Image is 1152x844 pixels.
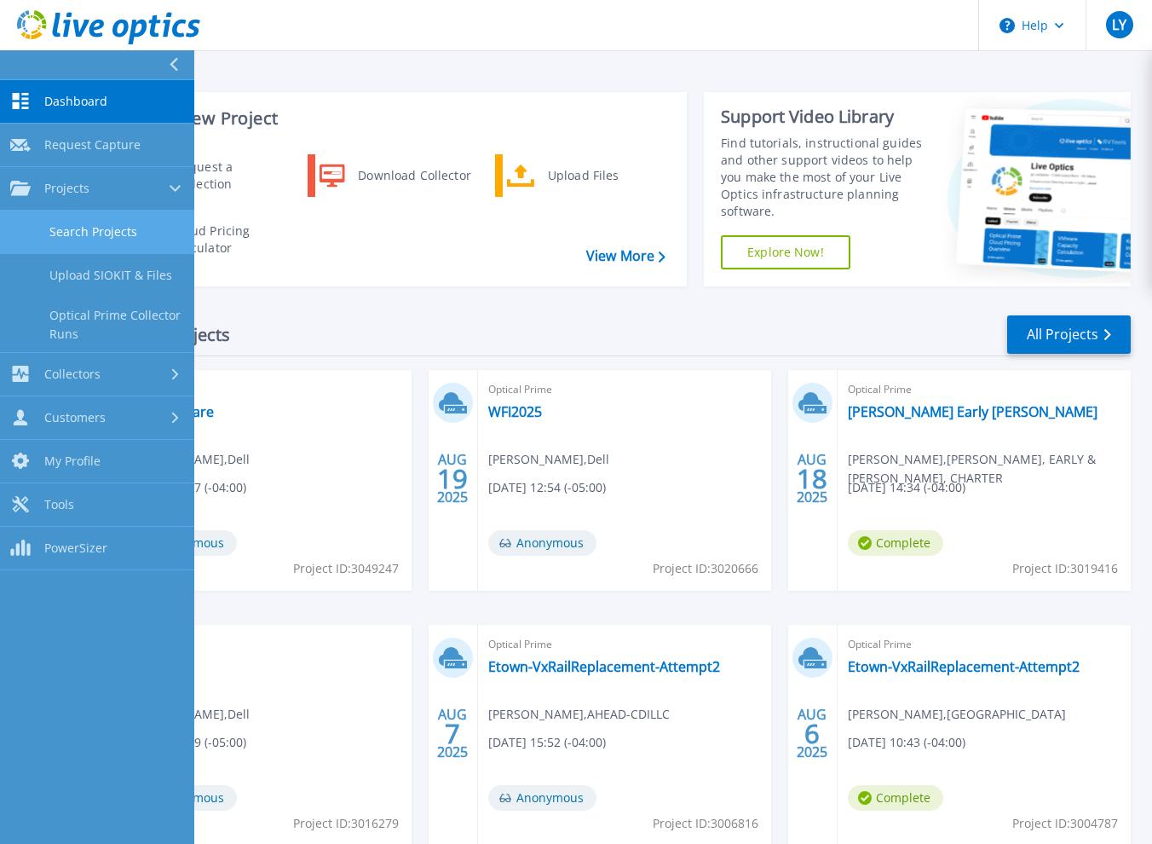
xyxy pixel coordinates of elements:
[1007,315,1131,354] a: All Projects
[445,726,460,741] span: 7
[495,154,670,197] a: Upload Files
[488,478,606,497] span: [DATE] 12:54 (-05:00)
[848,380,1120,399] span: Optical Prime
[653,559,758,578] span: Project ID: 3020666
[848,705,1066,724] span: [PERSON_NAME] , [GEOGRAPHIC_DATA]
[166,159,291,193] div: Request a Collection
[848,478,965,497] span: [DATE] 14:34 (-04:00)
[796,448,828,510] div: AUG 2025
[488,705,670,724] span: [PERSON_NAME] , AHEAD-CDILLC
[848,450,1131,488] span: [PERSON_NAME] , [PERSON_NAME], EARLY & [PERSON_NAME], CHARTER
[436,702,469,765] div: AUG 2025
[848,733,965,752] span: [DATE] 10:43 (-04:00)
[796,702,828,765] div: AUG 2025
[120,154,295,197] a: Request a Collection
[44,137,141,153] span: Request Capture
[488,380,761,399] span: Optical Prime
[797,471,827,486] span: 18
[848,658,1080,675] a: Etown-VxRailReplacement-Attempt2
[308,154,482,197] a: Download Collector
[539,159,665,193] div: Upload Files
[848,403,1097,420] a: [PERSON_NAME] Early [PERSON_NAME]
[349,159,478,193] div: Download Collector
[293,814,399,833] span: Project ID: 3016279
[848,530,943,556] span: Complete
[488,450,609,469] span: [PERSON_NAME] , Dell
[488,530,596,556] span: Anonymous
[121,109,665,128] h3: Start a New Project
[44,497,74,512] span: Tools
[848,785,943,811] span: Complete
[653,814,758,833] span: Project ID: 3006816
[488,785,596,811] span: Anonymous
[129,635,401,654] span: Optical Prime
[721,135,933,220] div: Find tutorials, instructional guides and other support videos to help you make the most of your L...
[1012,814,1118,833] span: Project ID: 3004787
[44,410,106,425] span: Customers
[44,454,101,469] span: My Profile
[721,235,850,269] a: Explore Now!
[488,635,761,654] span: Optical Prime
[436,448,469,510] div: AUG 2025
[848,635,1120,654] span: Optical Prime
[44,181,89,196] span: Projects
[1012,559,1118,578] span: Project ID: 3019416
[804,726,820,741] span: 6
[488,658,720,675] a: Etown-VxRailReplacement-Attempt2
[120,218,295,261] a: Cloud Pricing Calculator
[586,248,665,264] a: View More
[1112,18,1126,32] span: LY
[488,733,606,752] span: [DATE] 15:52 (-04:00)
[164,223,291,257] div: Cloud Pricing Calculator
[721,106,933,128] div: Support Video Library
[437,471,468,486] span: 19
[44,367,101,382] span: Collectors
[488,403,542,420] a: WFI2025
[293,559,399,578] span: Project ID: 3049247
[129,380,401,399] span: Optical Prime
[44,541,107,556] span: PowerSizer
[44,94,107,109] span: Dashboard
